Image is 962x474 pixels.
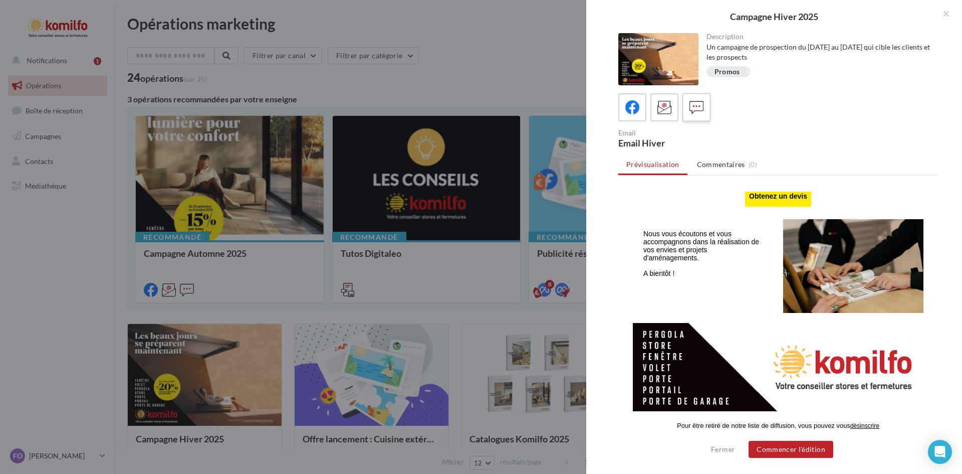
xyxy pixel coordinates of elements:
img: DSC04021.jpg [165,28,305,121]
div: Un campagne de prospection du [DATE] au [DATE] qui cible les clients et les prospects [706,42,930,62]
a: désinscrire [232,230,261,238]
div: Description [706,33,930,40]
span: (0) [749,161,757,169]
div: Open Intercom Messenger [928,440,952,464]
button: Commencer l'édition [749,441,833,458]
div: Promos [714,68,740,76]
a: Obtenez un devis [127,1,192,9]
img: PRODUITS_LOGO_Signature_Mail_3681x1121_V1-page-001.jpg [15,131,305,220]
span: Commentaires [697,160,745,170]
button: Fermer [707,443,739,455]
div: Email [618,129,774,136]
span: Pour être retiré de notre liste de diffusion, vous pouvez vous [59,230,261,238]
div: Email Hiver [618,138,774,147]
a: A bientôt ! [25,78,56,86]
span: Nous vous écoutons et vous accompagnons dans la réalisation de vos envies et projets d'aménagements. [25,38,141,70]
div: Campagne Hiver 2025 [602,12,946,21]
a: Nous vous écoutons et vous accompagnons dans la réalisation de vos envies et projets d'aménagements. [25,39,141,70]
